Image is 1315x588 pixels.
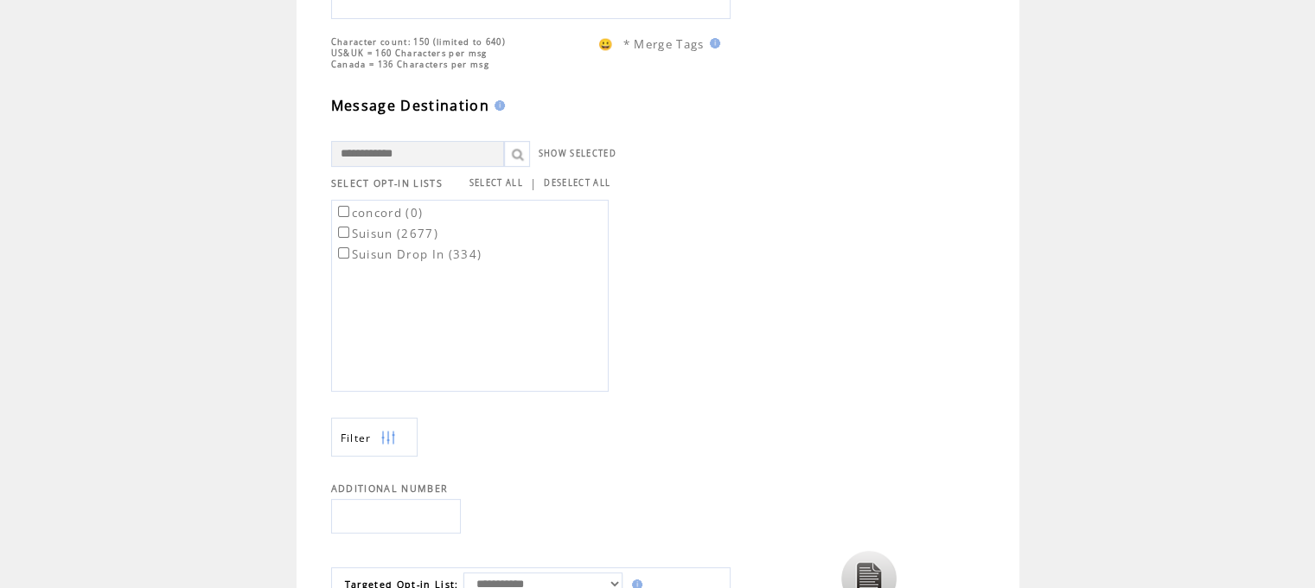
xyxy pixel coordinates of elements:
[338,247,349,259] input: Suisun Drop In (334)
[338,227,349,238] input: Suisun (2677)
[623,36,705,52] span: * Merge Tags
[331,177,443,189] span: SELECT OPT-IN LISTS
[469,177,523,189] a: SELECT ALL
[338,206,349,217] input: concord (0)
[341,431,372,445] span: Show filters
[331,96,489,115] span: Message Destination
[530,176,537,191] span: |
[380,419,396,457] img: filters.png
[335,226,438,241] label: Suisun (2677)
[489,100,505,111] img: help.gif
[331,36,506,48] span: Character count: 150 (limited to 640)
[335,205,424,220] label: concord (0)
[539,148,616,159] a: SHOW SELECTED
[335,246,482,262] label: Suisun Drop In (334)
[331,59,489,70] span: Canada = 136 Characters per msg
[705,38,720,48] img: help.gif
[331,483,449,495] span: ADDITIONAL NUMBER
[331,48,488,59] span: US&UK = 160 Characters per msg
[544,177,610,189] a: DESELECT ALL
[598,36,614,52] span: 😀
[331,418,418,457] a: Filter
